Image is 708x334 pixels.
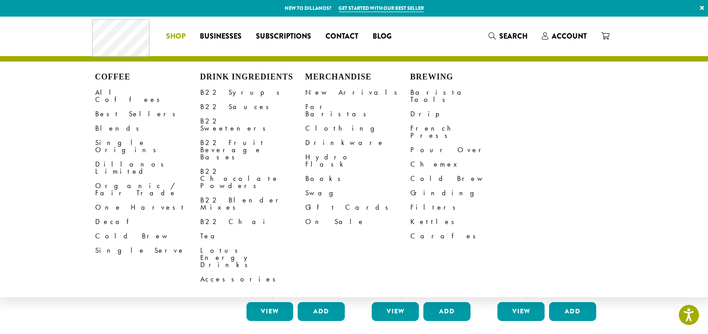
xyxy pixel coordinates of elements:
[244,156,347,299] a: Bodum Electric Milk Frother $30.00
[372,302,419,321] a: View
[166,31,185,42] span: Shop
[481,29,535,44] a: Search
[305,171,410,186] a: Books
[200,272,305,286] a: Accessories
[305,186,410,200] a: Swag
[200,136,305,164] a: B22 Fruit Beverage Bases
[95,200,200,215] a: One Harvest
[410,85,515,107] a: Barista Tools
[246,302,294,321] a: View
[305,100,410,121] a: For Baristas
[159,29,193,44] a: Shop
[200,100,305,114] a: B22 Sauces
[200,243,305,272] a: Lotus Energy Drinks
[95,85,200,107] a: All Coffees
[410,229,515,243] a: Carafes
[369,156,473,299] a: Bodum Electric Water Kettle $25.00
[298,302,345,321] button: Add
[373,31,391,42] span: Blog
[339,4,424,12] a: Get started with our best seller
[410,143,515,157] a: Pour Over
[200,164,305,193] a: B22 Chocolate Powders
[256,31,311,42] span: Subscriptions
[95,215,200,229] a: Decaf
[410,200,515,215] a: Filters
[423,302,471,321] button: Add
[305,121,410,136] a: Clothing
[200,114,305,136] a: B22 Sweeteners
[305,150,410,171] a: Hydro Flask
[95,179,200,200] a: Organic / Fair Trade
[499,31,528,41] span: Search
[200,229,305,243] a: Tea
[410,121,515,143] a: French Press
[325,31,358,42] span: Contact
[95,107,200,121] a: Best Sellers
[95,243,200,258] a: Single Serve
[305,85,410,100] a: New Arrivals
[305,215,410,229] a: On Sale
[200,72,305,82] h4: Drink Ingredients
[305,72,410,82] h4: Merchandise
[410,186,515,200] a: Grinding
[552,31,587,41] span: Account
[95,157,200,179] a: Dillanos Limited
[410,72,515,82] h4: Brewing
[200,31,242,42] span: Businesses
[305,136,410,150] a: Drinkware
[410,215,515,229] a: Kettles
[497,302,545,321] a: View
[495,156,598,299] a: Bodum Handheld Milk Frother $10.00
[305,200,410,215] a: Gift Cards
[95,229,200,243] a: Cold Brew
[410,171,515,186] a: Cold Brew
[200,85,305,100] a: B22 Syrups
[200,215,305,229] a: B22 Chai
[200,193,305,215] a: B22 Blender Mixes
[410,107,515,121] a: Drip
[95,72,200,82] h4: Coffee
[95,121,200,136] a: Blends
[549,302,596,321] button: Add
[410,157,515,171] a: Chemex
[95,136,200,157] a: Single Origins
